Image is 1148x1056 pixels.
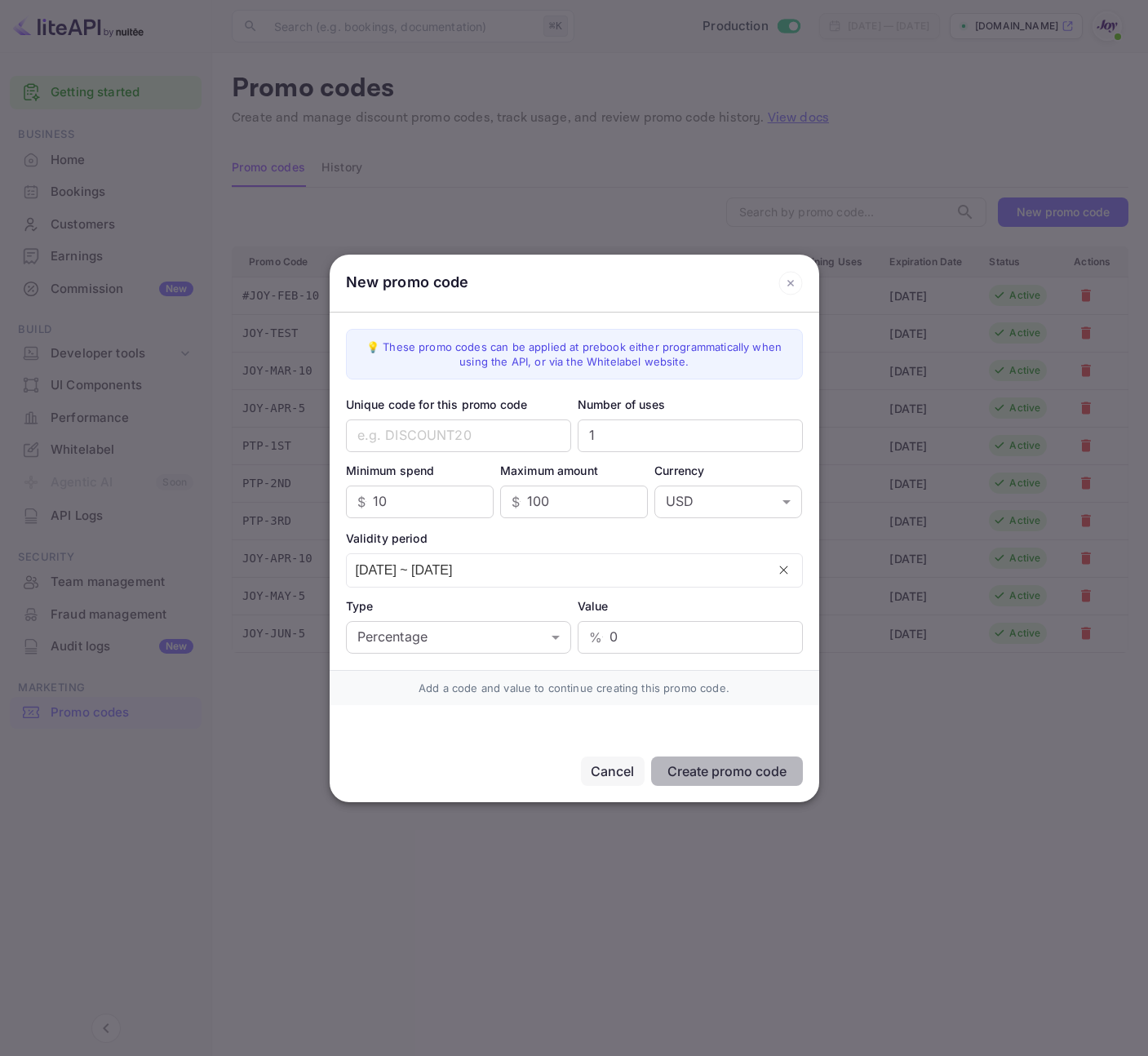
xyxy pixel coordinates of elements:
[667,763,787,779] div: Create promo code
[591,761,635,781] div: Cancel
[346,396,571,413] div: Unique code for this promo code
[778,565,789,575] button: Clear
[346,681,803,695] div: Add a code and value to continue creating this promo code.
[347,554,766,587] input: dd/MM/yyyy ~ dd/MM/yyyy
[778,565,789,575] svg: close
[578,597,803,615] div: Value
[360,339,789,369] div: 💡 These promo codes can be applied at prebook either programmatically when using the API, or via ...
[346,530,803,547] div: Validity period
[500,462,648,479] div: Maximum amount
[346,462,494,479] div: Minimum spend
[578,419,803,452] input: Number of uses
[654,486,802,518] div: USD
[346,271,469,295] div: New promo code
[357,492,366,512] p: $
[589,628,602,647] p: %
[346,597,571,615] div: Type
[578,396,803,413] div: Number of uses
[346,419,571,452] input: e.g. DISCOUNT20
[651,757,803,786] button: Create promo code
[346,621,571,654] div: Percentage
[654,462,802,479] div: Currency
[512,492,520,512] p: $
